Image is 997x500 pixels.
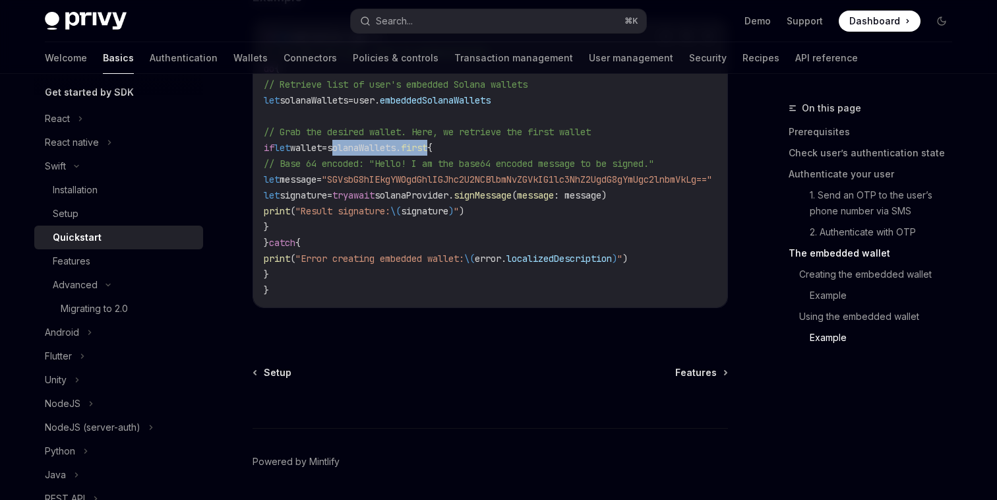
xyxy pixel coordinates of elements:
[742,42,779,74] a: Recipes
[322,173,712,185] span: "SGVsbG8hIEkgYW0gdGhlIGJhc2U2NCBlbmNvZGVkIG1lc3NhZ2UgdG8gYmUgc2lnbmVkLg=="
[233,42,268,74] a: Wallets
[34,202,203,226] a: Setup
[34,226,203,249] a: Quickstart
[45,42,87,74] a: Welcome
[380,94,491,106] span: embeddedSolanaWallets
[290,205,295,217] span: (
[390,205,401,217] span: \(
[274,142,290,154] span: let
[34,249,203,273] a: Features
[264,158,654,170] span: // Base 64 encoded: "Hello! I am the base64 encoded message to be signed."
[45,158,66,174] div: Swift
[799,306,963,327] a: Using the embedded wallet
[612,253,617,265] span: )
[61,301,128,317] div: Migrating to 2.0
[45,443,75,459] div: Python
[789,243,963,264] a: The embedded wallet
[150,42,218,74] a: Authentication
[264,253,290,265] span: print
[264,221,269,233] span: }
[45,348,72,364] div: Flutter
[53,206,78,222] div: Setup
[269,237,295,249] span: catch
[401,142,427,154] span: first
[53,182,98,198] div: Installation
[351,9,646,33] button: Search...⌘K
[802,100,861,116] span: On this page
[45,396,80,412] div: NodeJS
[280,189,327,201] span: signature
[264,78,528,90] span: // Retrieve list of user's embedded Solana wallets
[327,189,332,201] span: =
[264,284,269,296] span: }
[254,366,291,379] a: Setup
[789,121,963,142] a: Prerequisites
[284,42,337,74] a: Connectors
[554,189,607,201] span: : message)
[376,13,413,29] div: Search...
[327,142,401,154] span: solanaWallets.
[322,142,327,154] span: =
[348,189,375,201] span: await
[264,189,280,201] span: let
[264,366,291,379] span: Setup
[264,268,269,280] span: }
[317,173,322,185] span: =
[789,142,963,164] a: Check user’s authentication state
[589,42,673,74] a: User management
[45,135,99,150] div: React native
[45,325,79,340] div: Android
[295,253,464,265] span: "Error creating embedded wallet:
[787,15,823,28] a: Support
[622,253,628,265] span: )
[849,15,900,28] span: Dashboard
[675,366,717,379] span: Features
[517,189,554,201] span: message
[810,185,963,222] a: 1. Send an OTP to the user’s phone number via SMS
[810,222,963,243] a: 2. Authenticate with OTP
[454,42,573,74] a: Transaction management
[401,205,448,217] span: signature
[103,42,134,74] a: Basics
[464,253,475,265] span: \(
[353,42,438,74] a: Policies & controls
[375,189,454,201] span: solanaProvider.
[675,366,727,379] a: Features
[264,173,280,185] span: let
[295,205,390,217] span: "Result signature:
[280,173,317,185] span: message
[34,178,203,202] a: Installation
[53,277,98,293] div: Advanced
[839,11,921,32] a: Dashboard
[931,11,952,32] button: Toggle dark mode
[290,142,322,154] span: wallet
[332,189,348,201] span: try
[45,372,67,388] div: Unity
[689,42,727,74] a: Security
[45,111,70,127] div: React
[624,16,638,26] span: ⌘ K
[506,253,612,265] span: localizedDescription
[789,164,963,185] a: Authenticate your user
[810,285,963,306] a: Example
[264,94,280,106] span: let
[454,189,512,201] span: signMessage
[264,126,591,138] span: // Grab the desired wallet. Here, we retrieve the first wallet
[475,253,506,265] span: error.
[45,12,127,30] img: dark logo
[810,327,963,348] a: Example
[448,205,454,217] span: )
[459,205,464,217] span: )
[617,253,622,265] span: "
[454,205,459,217] span: "
[264,237,269,249] span: }
[795,42,858,74] a: API reference
[290,253,295,265] span: (
[353,94,380,106] span: user.
[744,15,771,28] a: Demo
[53,253,90,269] div: Features
[53,230,102,245] div: Quickstart
[45,420,140,435] div: NodeJS (server-auth)
[45,467,66,483] div: Java
[512,189,517,201] span: (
